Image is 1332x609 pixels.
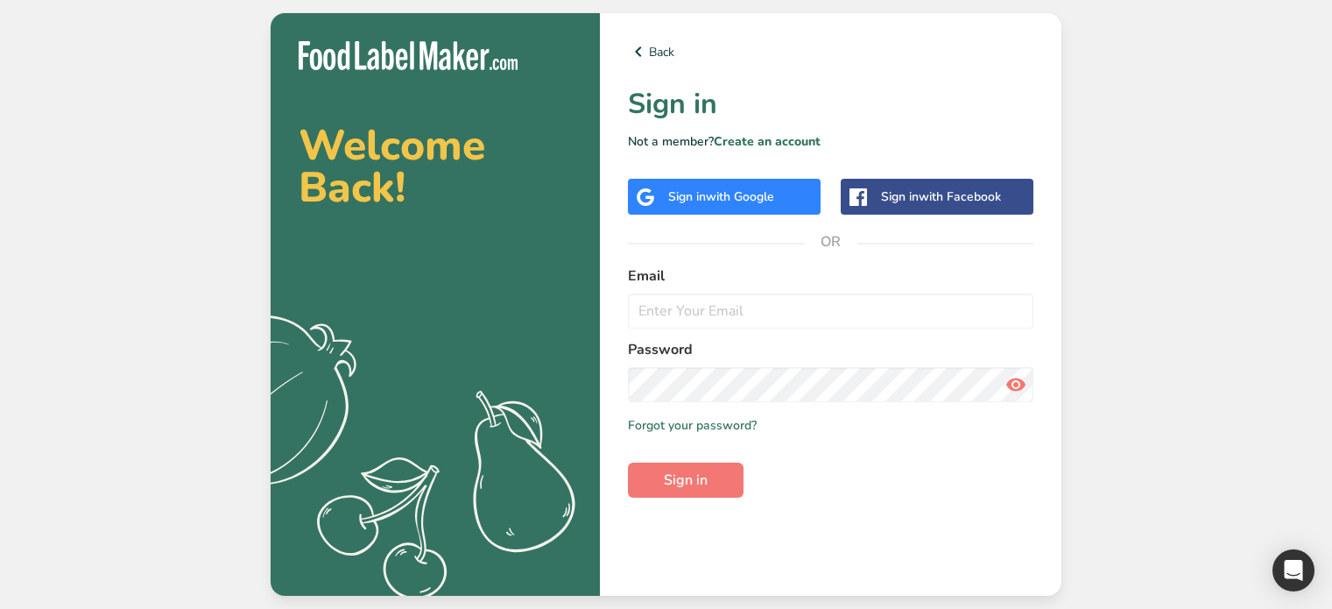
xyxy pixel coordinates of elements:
label: Password [628,339,1033,360]
div: Sign in [668,188,774,206]
div: Open Intercom Messenger [1272,549,1314,591]
span: with Facebook [919,188,1001,205]
p: Not a member? [628,132,1033,151]
div: Sign in [881,188,1001,206]
span: OR [805,216,857,268]
button: Sign in [628,463,744,498]
input: Enter Your Email [628,294,1033,329]
a: Back [628,41,1033,62]
h2: Welcome Back! [299,124,572,209]
img: Food Label Maker [299,41,518,70]
a: Create an account [714,133,821,150]
label: Email [628,266,1033,287]
span: Sign in [664,470,708,491]
a: Forgot your password? [628,416,757,435]
h1: Sign in [628,83,1033,125]
span: with Google [706,188,774,205]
